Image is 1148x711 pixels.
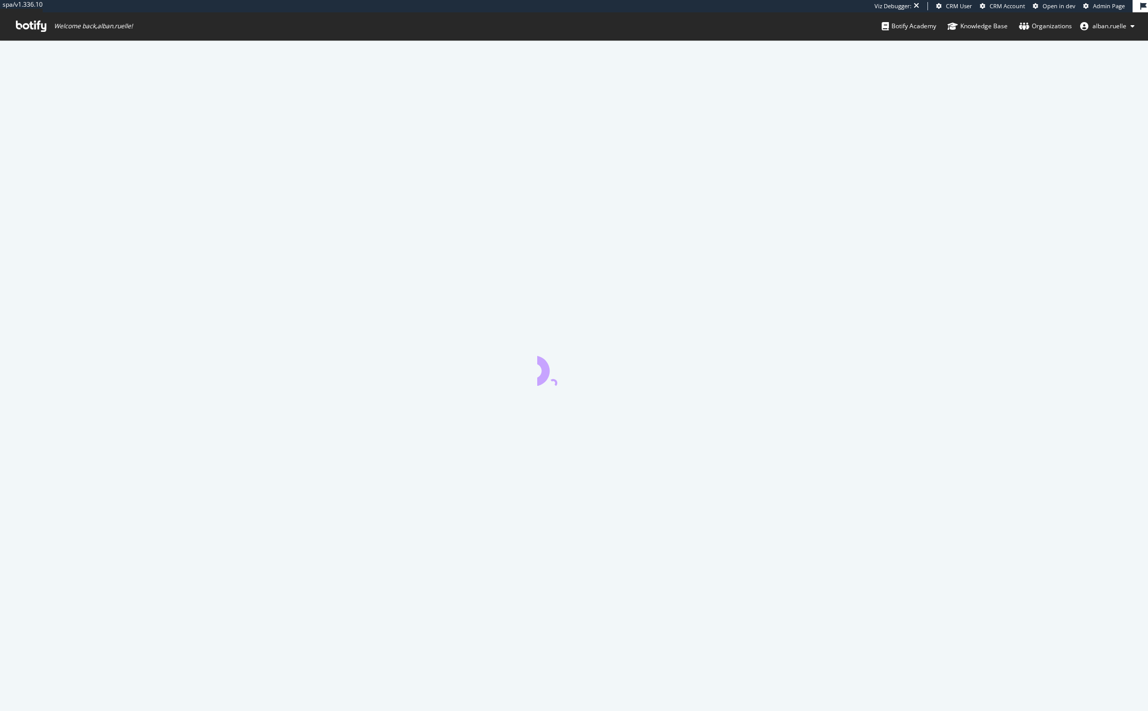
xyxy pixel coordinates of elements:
a: Organizations [1019,12,1072,40]
div: Organizations [1019,21,1072,31]
span: CRM Account [990,2,1025,10]
div: Botify Academy [882,21,936,31]
a: Knowledge Base [947,12,1008,40]
a: Admin Page [1083,2,1125,10]
button: alban.ruelle [1072,18,1143,34]
span: Welcome back, alban.ruelle ! [54,22,133,30]
span: Open in dev [1043,2,1076,10]
div: animation [537,349,611,386]
a: CRM Account [980,2,1025,10]
div: Viz Debugger: [874,2,912,10]
a: Botify Academy [882,12,936,40]
span: alban.ruelle [1092,22,1126,30]
span: CRM User [946,2,972,10]
div: Knowledge Base [947,21,1008,31]
a: Open in dev [1033,2,1076,10]
span: Admin Page [1093,2,1125,10]
a: CRM User [936,2,972,10]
